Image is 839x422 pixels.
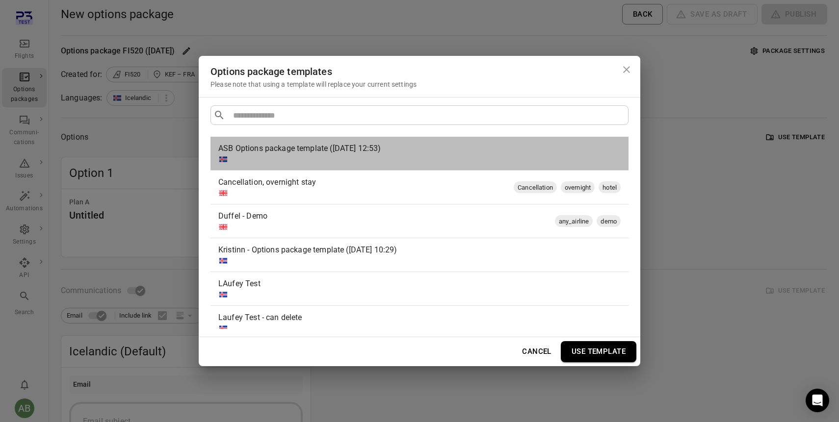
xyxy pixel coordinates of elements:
[514,183,557,193] span: Cancellation
[806,389,829,412] div: Open Intercom Messenger
[517,341,557,362] button: Cancel
[218,312,617,323] div: Laufey Test - can delete
[597,217,621,226] span: demo
[218,176,510,188] div: Cancellation, overnight stay
[210,238,629,272] div: Kristinn - Options package template ([DATE] 10:29)
[555,217,593,226] span: any_airline
[218,210,551,222] div: Duffel - Demo
[210,204,629,238] div: Duffel - Demoany_airlinedemo
[210,171,629,204] div: Cancellation, overnight stayCancellationovernighthotel
[599,183,621,193] span: hotel
[561,183,595,193] span: overnight
[210,272,629,305] div: LAufey Test
[210,79,629,89] div: Please note that using a template will replace your current settings
[210,306,629,339] div: Laufey Test - can delete
[210,137,629,170] div: ASB Options package template ([DATE] 12:53)
[561,341,636,362] button: Use template
[210,64,629,79] div: Options package templates
[218,278,617,290] div: LAufey Test
[218,244,617,256] div: Kristinn - Options package template ([DATE] 10:29)
[218,143,617,154] div: ASB Options package template ([DATE] 12:53)
[617,60,636,79] button: Close dialog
